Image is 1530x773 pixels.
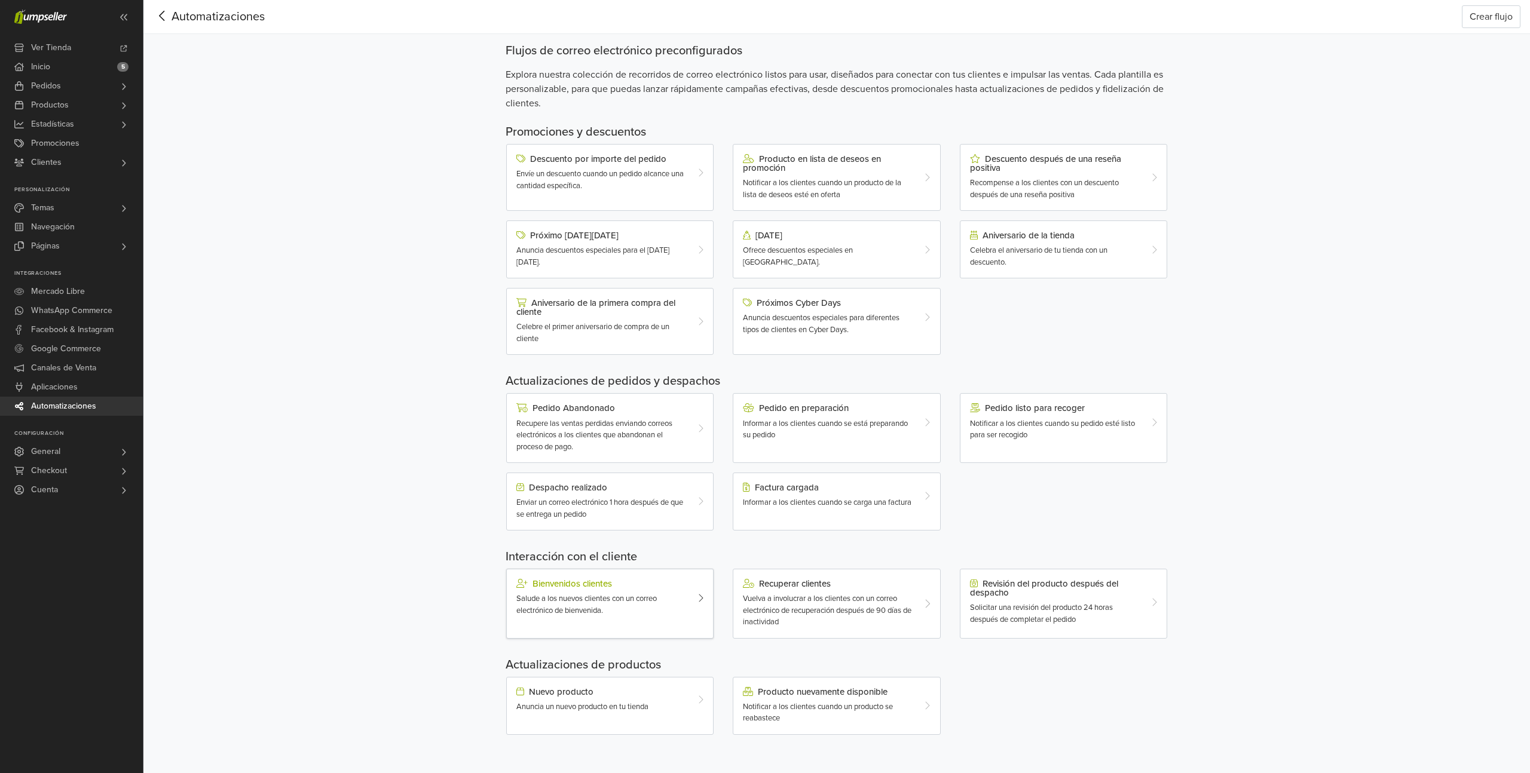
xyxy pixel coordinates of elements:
p: Personalización [14,186,143,194]
span: Solicitar una revisión del producto 24 horas después de completar el pedido [970,603,1113,624]
div: Recuperar clientes [743,579,913,588]
span: Cuenta [31,480,58,499]
span: General [31,442,60,461]
span: Celebre el primer aniversario de compra de un cliente [516,322,669,343]
div: Nuevo producto [516,687,687,697]
h5: Promociones y descuentos [506,125,1168,139]
span: Google Commerce [31,339,101,358]
span: Páginas [31,237,60,256]
span: Facebook & Instagram [31,320,114,339]
button: Crear flujo [1462,5,1520,28]
h5: Actualizaciones de productos [506,658,1168,672]
span: Anuncia descuentos especiales para el [DATE][DATE]. [516,246,669,267]
span: Vuelva a involucrar a los clientes con un correo electrónico de recuperación después de 90 días d... [743,594,911,627]
span: Automatizaciones [153,8,246,26]
span: Celebra el aniversario de tu tienda con un descuento. [970,246,1107,267]
span: Anuncia descuentos especiales para diferentes tipos de clientes en Cyber Days. [743,313,899,335]
p: Integraciones [14,270,143,277]
span: Pedidos [31,76,61,96]
span: 5 [117,62,128,72]
div: Aniversario de la primera compra del cliente [516,298,687,317]
div: Pedido listo para recoger [970,403,1140,413]
span: Notificar a los clientes cuando su pedido esté listo para ser recogido [970,419,1135,440]
span: Estadísticas [31,115,74,134]
div: Próximos Cyber Days [743,298,913,308]
span: Ofrece descuentos especiales en [GEOGRAPHIC_DATA]. [743,246,853,267]
span: Informar a los clientes cuando se está preparando su pedido [743,419,908,440]
div: Pedido en preparación [743,403,913,413]
div: Bienvenidos clientes [516,579,687,588]
span: Temas [31,198,54,217]
span: Productos [31,96,69,115]
div: Aniversario de la tienda [970,231,1140,240]
span: Ver Tienda [31,38,71,57]
span: Envíe un descuento cuando un pedido alcance una cantidad específica. [516,169,684,191]
div: [DATE] [743,231,913,240]
div: Despacho realizado [516,483,687,492]
div: Producto nuevamente disponible [743,687,913,697]
div: Descuento por importe del pedido [516,154,687,164]
span: WhatsApp Commerce [31,301,112,320]
div: Revisión del producto después del despacho [970,579,1140,597]
h5: Interacción con el cliente [506,550,1168,564]
span: Aplicaciones [31,378,78,397]
span: Recompense a los clientes con un descuento después de una reseña positiva [970,178,1119,200]
span: Notificar a los clientes cuando un producto de la lista de deseos esté en oferta [743,178,901,200]
div: Pedido Abandonado [516,403,687,413]
span: Mercado Libre [31,282,85,301]
span: Explora nuestra colección de recorridos de correo electrónico listos para usar, diseñados para co... [506,68,1168,111]
span: Checkout [31,461,67,480]
div: Factura cargada [743,483,913,492]
span: Informar a los clientes cuando se carga una factura [743,498,911,507]
div: Descuento después de una reseña positiva [970,154,1140,173]
h5: Actualizaciones de pedidos y despachos [506,374,1168,388]
p: Configuración [14,430,143,437]
span: Clientes [31,153,62,172]
span: Automatizaciones [31,397,96,416]
span: Canales de Venta [31,358,96,378]
span: Enviar un correo electrónico 1 hora después de que se entrega un pedido [516,498,683,519]
span: Inicio [31,57,50,76]
span: Promociones [31,134,79,153]
span: Salude a los nuevos clientes con un correo electrónico de bienvenida. [516,594,657,615]
span: Navegación [31,217,75,237]
span: Notificar a los clientes cuando un producto se reabastece [743,702,893,723]
div: Próximo [DATE][DATE] [516,231,687,240]
span: Recupere las ventas perdidas enviando correos electrónicos a los clientes que abandonan el proces... [516,419,672,452]
div: Flujos de correo electrónico preconfigurados [506,44,1168,58]
div: Producto en lista de deseos en promoción [743,154,913,173]
span: Anuncia un nuevo producto en tu tienda [516,702,648,711]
